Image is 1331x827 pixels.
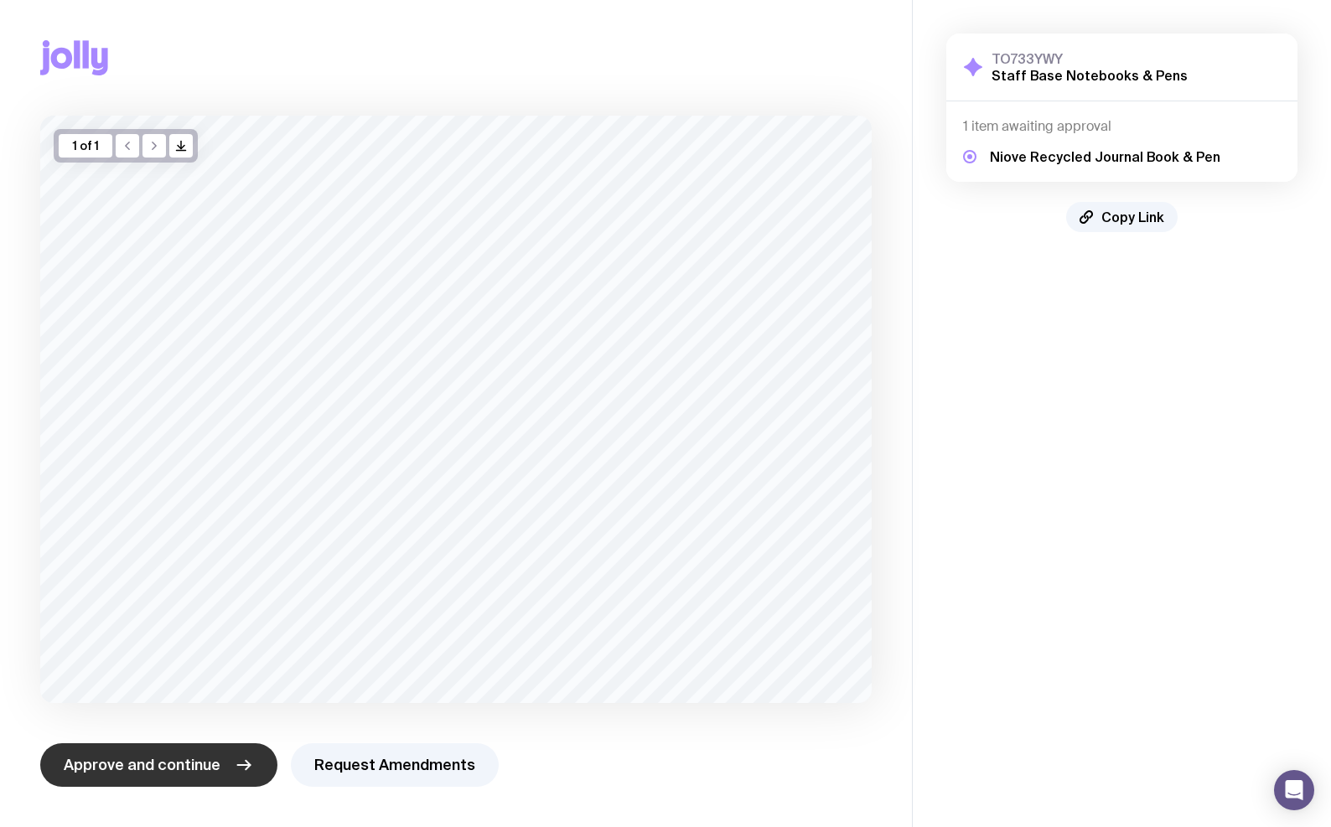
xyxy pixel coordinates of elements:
span: Copy Link [1101,209,1164,225]
h3: TO733YWY [992,50,1188,67]
div: Open Intercom Messenger [1274,770,1314,810]
div: 1 of 1 [59,134,112,158]
g: /> /> [177,142,186,151]
h5: Niove Recycled Journal Book & Pen [990,148,1220,165]
span: Approve and continue [64,755,220,775]
button: Approve and continue [40,743,277,787]
button: />/> [169,134,193,158]
h4: 1 item awaiting approval [963,118,1281,135]
h2: Staff Base Notebooks & Pens [992,67,1188,84]
button: Request Amendments [291,743,499,787]
button: Copy Link [1066,202,1178,232]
